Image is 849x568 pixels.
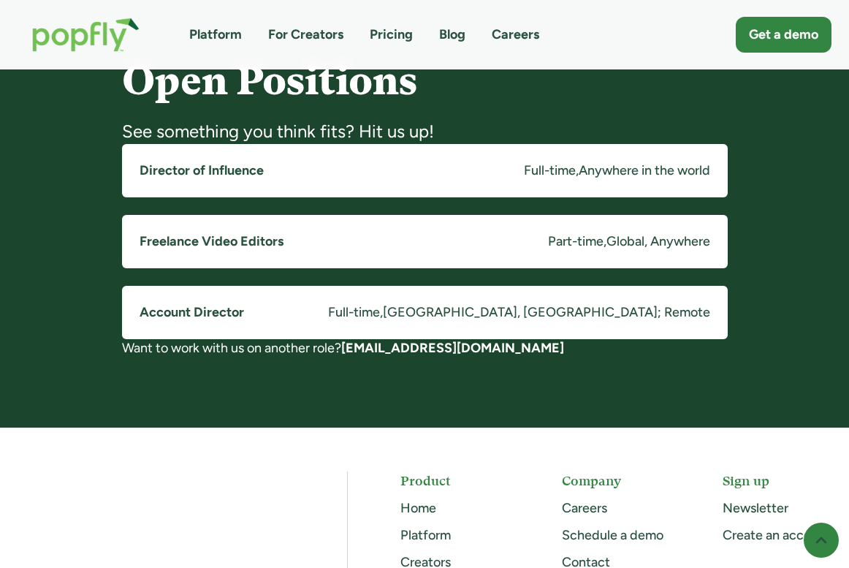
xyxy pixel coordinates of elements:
[400,527,451,543] a: Platform
[579,162,710,180] div: Anywhere in the world
[122,286,728,339] a: Account DirectorFull-time,[GEOGRAPHIC_DATA], [GEOGRAPHIC_DATA]; Remote
[723,500,788,516] a: Newsletter
[604,232,606,251] div: ,
[383,303,710,322] div: [GEOGRAPHIC_DATA], [GEOGRAPHIC_DATA]; Remote
[268,26,343,44] a: For Creators
[400,472,509,490] h5: Product
[524,162,576,180] div: Full-time
[562,500,607,516] a: Careers
[439,26,465,44] a: Blog
[140,162,264,180] h5: Director of Influence
[400,500,436,516] a: Home
[18,3,154,67] a: home
[122,339,728,357] div: Want to work with us on another role?
[749,26,818,44] div: Get a demo
[576,162,579,180] div: ,
[122,120,728,143] div: See something you think fits? Hit us up!
[328,303,380,322] div: Full-time
[736,17,831,53] a: Get a demo
[122,59,728,102] h4: Open Positions
[370,26,413,44] a: Pricing
[723,527,831,543] a: Create an account
[341,340,564,356] a: [EMAIL_ADDRESS][DOMAIN_NAME]
[723,472,831,490] h5: Sign up
[548,232,604,251] div: Part-time
[380,303,383,322] div: ,
[122,144,728,197] a: Director of InfluenceFull-time,Anywhere in the world
[140,232,283,251] h5: Freelance Video Editors
[140,303,244,322] h5: Account Director
[122,215,728,268] a: Freelance Video EditorsPart-time,Global, Anywhere
[562,472,671,490] h5: Company
[562,527,663,543] a: Schedule a demo
[189,26,242,44] a: Platform
[606,232,710,251] div: Global, Anywhere
[492,26,539,44] a: Careers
